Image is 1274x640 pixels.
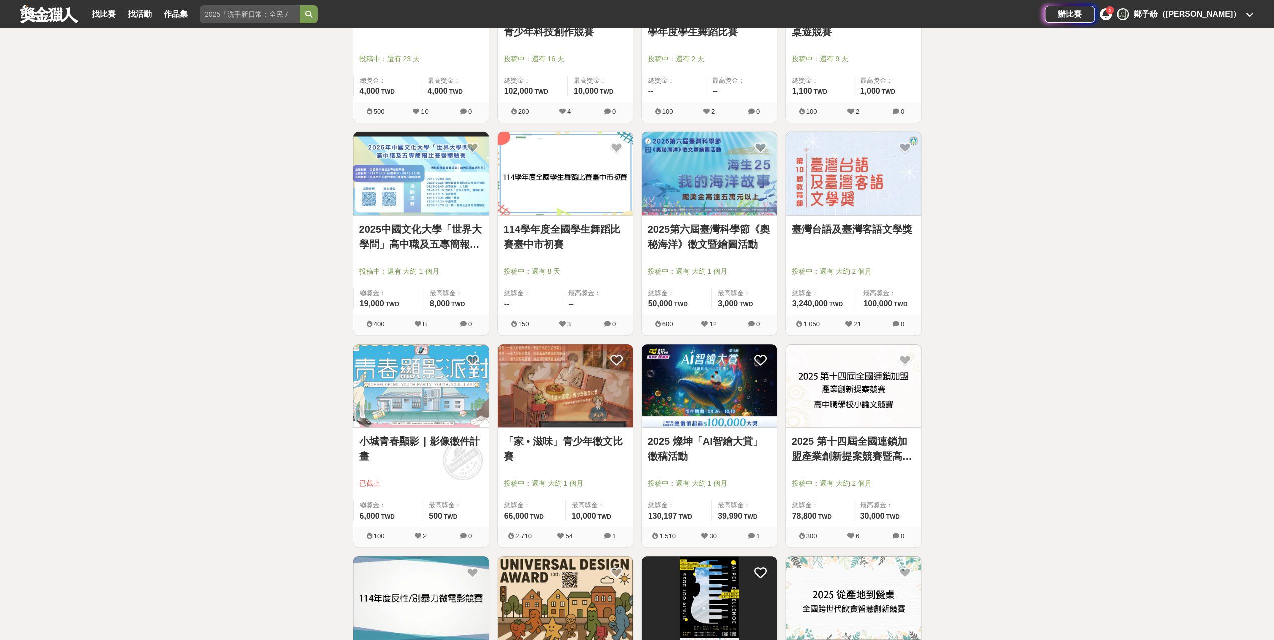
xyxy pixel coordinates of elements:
[860,512,885,520] span: 30,000
[423,532,427,540] span: 2
[711,108,715,115] span: 2
[88,7,120,21] a: 找比賽
[504,222,627,252] a: 114學年度全國學生舞蹈比賽臺中市初賽
[792,478,915,489] span: 投稿中：還有 大約 2 個月
[359,222,483,252] a: 2025中國文化大學「世界大學問」高中職及五專簡報比賽
[803,320,820,328] span: 1,050
[451,301,465,308] span: TWD
[381,88,395,95] span: TWD
[709,320,716,328] span: 12
[504,288,556,298] span: 總獎金：
[786,556,921,640] img: Cover Image
[756,320,760,328] span: 0
[353,556,489,640] img: Cover Image
[200,5,300,23] input: 2025「洗手新日常：全民 ALL IN」洗手歌全台徵選
[648,54,771,64] span: 投稿中：還有 2 天
[498,344,633,428] a: Cover Image
[360,76,415,86] span: 總獎金：
[534,88,548,95] span: TWD
[359,478,483,489] span: 已截止
[786,132,921,215] img: Cover Image
[662,108,673,115] span: 100
[863,299,892,308] span: 100,000
[642,556,777,640] img: Cover Image
[860,500,915,510] span: 最高獎金：
[792,299,828,308] span: 3,240,000
[504,512,529,520] span: 66,000
[381,513,395,520] span: TWD
[786,344,921,428] a: Cover Image
[1134,8,1241,20] div: 鄭予馚（[PERSON_NAME]）
[353,344,489,428] img: Cover Image
[374,320,385,328] span: 400
[718,299,738,308] span: 3,000
[504,478,627,489] span: 投稿中：還有 大約 1 個月
[863,288,915,298] span: 最高獎金：
[1045,6,1095,23] a: 辦比賽
[792,512,817,520] span: 78,800
[530,513,543,520] span: TWD
[648,299,673,308] span: 50,000
[792,76,847,86] span: 總獎金：
[814,88,827,95] span: TWD
[860,76,915,86] span: 最高獎金：
[1108,7,1111,13] span: 5
[882,88,895,95] span: TWD
[504,434,627,464] a: 「家 • 滋味」青少年徵文比賽
[648,87,654,95] span: --
[428,87,448,95] span: 4,000
[428,76,483,86] span: 最高獎金：
[565,532,572,540] span: 54
[568,299,574,308] span: --
[659,532,676,540] span: 1,510
[709,532,716,540] span: 30
[504,266,627,277] span: 投稿中：還有 8 天
[792,54,915,64] span: 投稿中：還有 9 天
[430,299,450,308] span: 8,000
[360,288,417,298] span: 總獎金：
[468,108,472,115] span: 0
[792,288,851,298] span: 總獎金：
[856,108,859,115] span: 2
[648,288,705,298] span: 總獎金：
[360,500,416,510] span: 總獎金：
[718,500,771,510] span: 最高獎金：
[504,76,561,86] span: 總獎金：
[674,301,687,308] span: TWD
[894,301,907,308] span: TWD
[518,320,529,328] span: 150
[648,222,771,252] a: 2025第六屆臺灣科學節《奧秘海洋》徵文暨繪圖活動
[662,320,673,328] span: 600
[854,320,861,328] span: 21
[498,132,633,216] a: Cover Image
[504,500,559,510] span: 總獎金：
[449,88,463,95] span: TWD
[739,301,753,308] span: TWD
[806,108,817,115] span: 100
[504,87,533,95] span: 102,000
[572,512,596,520] span: 10,000
[1117,8,1129,20] div: 鄭
[648,478,771,489] span: 投稿中：還有 大約 1 個月
[498,132,633,215] img: Cover Image
[568,288,627,298] span: 最高獎金：
[429,500,482,510] span: 最高獎金：
[901,532,904,540] span: 0
[648,76,700,86] span: 總獎金：
[124,7,156,21] a: 找活動
[642,344,777,428] a: Cover Image
[712,76,771,86] span: 最高獎金：
[712,87,718,95] span: --
[901,320,904,328] span: 0
[642,132,777,216] a: Cover Image
[360,299,384,308] span: 19,000
[359,54,483,64] span: 投稿中：還有 23 天
[792,434,915,464] a: 2025 第十四屆全國連鎖加盟產業創新提案競賽暨高中職學校小論文競賽
[648,434,771,464] a: 2025 燦坤「AI智繪大賞」徵稿活動
[468,532,472,540] span: 0
[612,320,616,328] span: 0
[744,513,757,520] span: TWD
[818,513,831,520] span: TWD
